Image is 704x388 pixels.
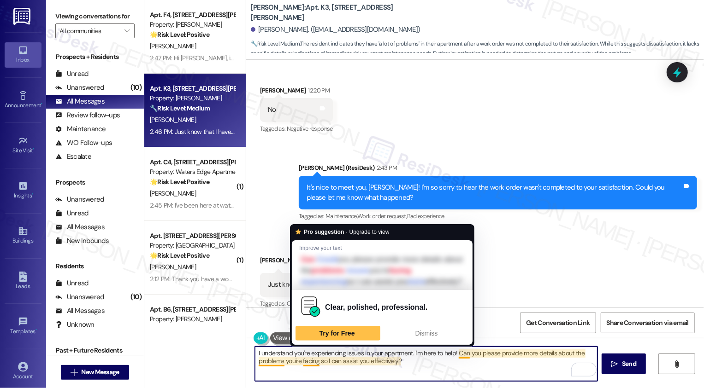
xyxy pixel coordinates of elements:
strong: 🌟 Risk Level: Positive [150,30,209,39]
div: Apt. F4, [STREET_ADDRESS][PERSON_NAME] [150,10,235,20]
button: New Message [61,365,129,380]
i:  [674,360,680,368]
div: All Messages [55,222,105,232]
span: Send [622,359,636,369]
strong: 🔧 Risk Level: Medium [150,104,210,112]
div: Tagged as: [260,297,445,310]
div: Tagged as: [260,122,333,135]
button: Get Conversation Link [520,313,596,333]
span: Complaint [287,300,313,307]
i:  [124,27,130,35]
span: Negative response [287,125,333,133]
div: [PERSON_NAME] [260,250,445,273]
div: Property: [PERSON_NAME] [150,20,235,29]
div: Apt. K3, [STREET_ADDRESS][PERSON_NAME] [150,84,235,93]
div: Maintenance [55,124,106,134]
span: [PERSON_NAME] [150,116,196,124]
a: Site Visit • [5,133,41,158]
div: Apt. [STREET_ADDRESS][PERSON_NAME] [150,231,235,241]
span: Work order request , [357,212,407,220]
div: (10) [128,290,144,304]
span: Share Conversation via email [607,318,689,328]
div: Unanswered [55,195,104,204]
div: Prospects + Residents [46,52,144,62]
div: Unread [55,278,89,288]
div: 2:43 PM [375,163,397,173]
div: Escalate [55,152,91,162]
div: Apt. B6, [STREET_ADDRESS][PERSON_NAME] [150,305,235,314]
span: • [33,146,35,152]
span: New Message [81,367,119,377]
button: Send [602,353,646,374]
div: Unread [55,208,89,218]
label: Viewing conversations for [55,9,135,23]
span: [PERSON_NAME] [150,42,196,50]
div: Review follow-ups [55,110,120,120]
div: 2:46 PM: Just know that I have a lot of problems in my apartment [150,127,324,136]
div: [PERSON_NAME] [260,86,333,98]
div: No [268,105,276,115]
div: Property: [GEOGRAPHIC_DATA] [150,241,235,250]
div: All Messages [55,306,105,316]
a: Insights • [5,178,41,203]
strong: 🌟 Risk Level: Positive [150,251,209,260]
i:  [611,360,618,368]
span: Bad experience [407,212,444,220]
div: Prospects [46,178,144,187]
div: Tagged as: [299,209,697,223]
a: Account [5,359,41,384]
b: [PERSON_NAME]: Apt. K3, [STREET_ADDRESS][PERSON_NAME] [251,3,435,23]
div: It's nice to meet you, [PERSON_NAME]! I'm so sorry to hear the work order wasn't completed to you... [307,183,682,203]
a: Inbox [5,42,41,67]
div: All Messages [55,97,105,106]
img: ResiDesk Logo [13,8,32,25]
input: All communities [59,23,120,38]
div: Past + Future Residents [46,346,144,355]
div: Unread [55,69,89,79]
a: Templates • [5,314,41,339]
div: Apt. C4, [STREET_ADDRESS][PERSON_NAME] [150,157,235,167]
div: [PERSON_NAME]. ([EMAIL_ADDRESS][DOMAIN_NAME]) [251,25,420,35]
span: • [35,327,37,333]
button: Share Conversation via email [601,313,695,333]
strong: 🔧 Risk Level: Medium [251,40,300,47]
div: Unanswered [55,83,104,93]
textarea: To enrich screen reader interactions, please activate Accessibility in Grammarly extension settings [255,347,598,381]
div: 2:45 PM: I've been here at waters edge apartment for 8 years now. It's a quiet most days, it's wh... [150,201,525,209]
strong: 🌟 Risk Level: Positive [150,178,209,186]
div: 12:20 PM [306,86,330,95]
div: 2:12 PM: Thank you have a wonderful rest of your week [150,275,295,283]
span: • [41,101,42,107]
div: New Inbounds [55,236,109,246]
span: : The resident indicates they have 'a lot of problems' in their apartment after a work order was ... [251,39,704,59]
i:  [71,369,77,376]
span: [PERSON_NAME] [150,263,196,271]
div: [PERSON_NAME] (ResiDesk) [299,163,697,176]
a: Leads [5,269,41,294]
div: WO Follow-ups [55,138,112,148]
a: Buildings [5,223,41,248]
div: (10) [128,81,144,95]
div: Property: [PERSON_NAME] [150,93,235,103]
span: • [32,191,33,197]
div: Unanswered [55,292,104,302]
div: Property: Waters Edge Apartments [150,167,235,177]
div: Property: [PERSON_NAME] [150,314,235,324]
div: Just know that I have a lot of problems in my apartment [268,280,430,290]
span: Get Conversation Link [526,318,590,328]
div: Residents [46,261,144,271]
span: [PERSON_NAME] [150,189,196,197]
div: Unknown [55,320,95,330]
span: Maintenance , [325,212,357,220]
